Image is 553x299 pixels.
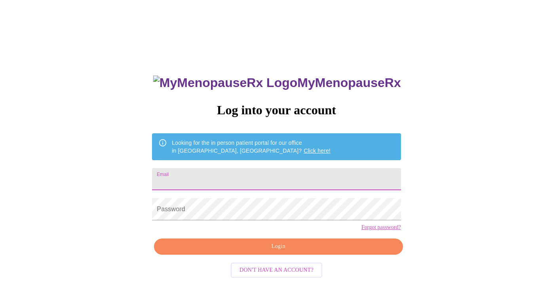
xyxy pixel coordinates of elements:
[172,136,331,158] div: Looking for the in person patient portal for our office in [GEOGRAPHIC_DATA], [GEOGRAPHIC_DATA]?
[163,242,393,252] span: Login
[153,76,401,90] h3: MyMenopauseRx
[229,266,324,273] a: Don't have an account?
[152,103,401,117] h3: Log into your account
[153,76,297,90] img: MyMenopauseRx Logo
[231,263,322,278] button: Don't have an account?
[304,148,331,154] a: Click here!
[154,238,403,255] button: Login
[361,224,401,231] a: Forgot password?
[239,265,314,275] span: Don't have an account?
